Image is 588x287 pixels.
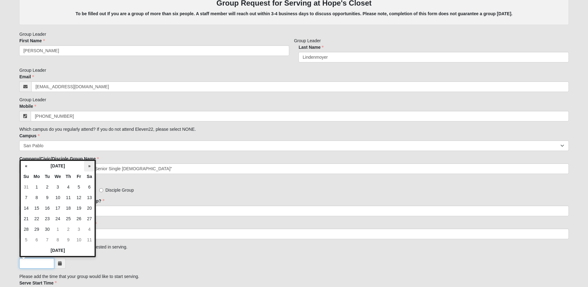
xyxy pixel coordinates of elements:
[73,193,84,203] td: 12
[21,193,31,203] td: 7
[105,188,134,193] span: Disciple Group
[84,235,95,245] td: 11
[52,171,63,182] th: We
[63,235,73,245] td: 9
[84,161,95,171] th: »
[52,182,63,193] td: 3
[25,11,562,16] h5: To be filled out If you are a group of more than six people. A staff member will reach out within...
[84,224,95,235] td: 4
[42,182,52,193] td: 2
[73,214,84,224] td: 26
[31,182,42,193] td: 1
[31,214,42,224] td: 22
[19,280,56,286] label: Serve Start Time
[73,182,84,193] td: 5
[42,203,52,214] td: 16
[21,182,31,193] td: 31
[84,203,95,214] td: 20
[21,161,31,171] th: «
[52,224,63,235] td: 1
[73,224,84,235] td: 3
[63,224,73,235] td: 2
[52,203,63,214] td: 17
[19,133,39,139] label: Campus
[42,193,52,203] td: 9
[52,214,63,224] td: 24
[21,224,31,235] td: 28
[31,171,42,182] th: Mo
[42,171,52,182] th: Tu
[19,103,36,109] label: Mobile
[21,245,95,256] th: [DATE]
[31,224,42,235] td: 29
[31,161,84,171] th: [DATE]
[21,171,31,182] th: Su
[63,193,73,203] td: 11
[31,203,42,214] td: 15
[298,44,324,50] label: Last Name
[21,203,31,214] td: 14
[99,188,103,192] input: Disciple Group
[19,74,34,80] label: Email
[63,214,73,224] td: 25
[19,156,99,162] label: Company/Civic/Disciple Group Name
[84,214,95,224] td: 27
[73,203,84,214] td: 19
[52,193,63,203] td: 10
[73,235,84,245] td: 10
[52,235,63,245] td: 8
[42,224,52,235] td: 30
[73,171,84,182] th: Fr
[63,182,73,193] td: 4
[84,182,95,193] td: 6
[21,235,31,245] td: 5
[15,38,573,67] div: Group Leader
[31,235,42,245] td: 6
[19,38,45,44] label: First Name
[42,235,52,245] td: 7
[31,193,42,203] td: 8
[21,214,31,224] td: 21
[84,171,95,182] th: Sa
[84,193,95,203] td: 13
[63,171,73,182] th: Th
[63,203,73,214] td: 18
[42,214,52,224] td: 23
